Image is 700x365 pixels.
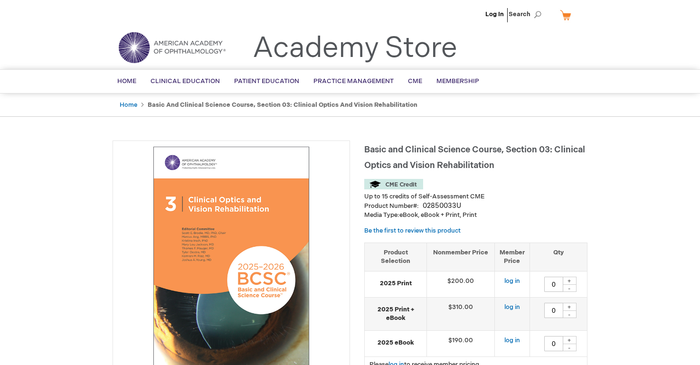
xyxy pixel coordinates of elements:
[364,202,419,210] strong: Product Number
[364,192,587,201] li: Up to 15 credits of Self-Assessment CME
[369,338,422,347] strong: 2025 eBook
[313,77,394,85] span: Practice Management
[364,211,399,219] strong: Media Type:
[408,77,422,85] span: CME
[562,277,577,285] div: +
[530,243,587,271] th: Qty
[494,243,530,271] th: Member Price
[117,77,136,85] span: Home
[253,31,457,66] a: Academy Store
[562,284,577,292] div: -
[427,297,495,330] td: $310.00
[485,10,504,18] a: Log In
[364,211,587,220] p: eBook, eBook + Print, Print
[562,344,577,351] div: -
[423,201,461,211] div: 02850033U
[504,303,520,311] a: log in
[364,179,423,189] img: CME Credit
[562,303,577,311] div: +
[369,305,422,323] strong: 2025 Print + eBook
[364,145,585,170] span: Basic and Clinical Science Course, Section 03: Clinical Optics and Vision Rehabilitation
[544,303,563,318] input: Qty
[151,77,220,85] span: Clinical Education
[562,310,577,318] div: -
[365,243,427,271] th: Product Selection
[504,277,520,285] a: log in
[504,337,520,344] a: log in
[148,101,417,109] strong: Basic and Clinical Science Course, Section 03: Clinical Optics and Vision Rehabilitation
[544,336,563,351] input: Qty
[234,77,299,85] span: Patient Education
[427,330,495,356] td: $190.00
[364,227,461,234] a: Be the first to review this product
[427,243,495,271] th: Nonmember Price
[120,101,137,109] a: Home
[562,336,577,344] div: +
[369,279,422,288] strong: 2025 Print
[436,77,479,85] span: Membership
[427,271,495,297] td: $200.00
[509,5,545,24] span: Search
[544,277,563,292] input: Qty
